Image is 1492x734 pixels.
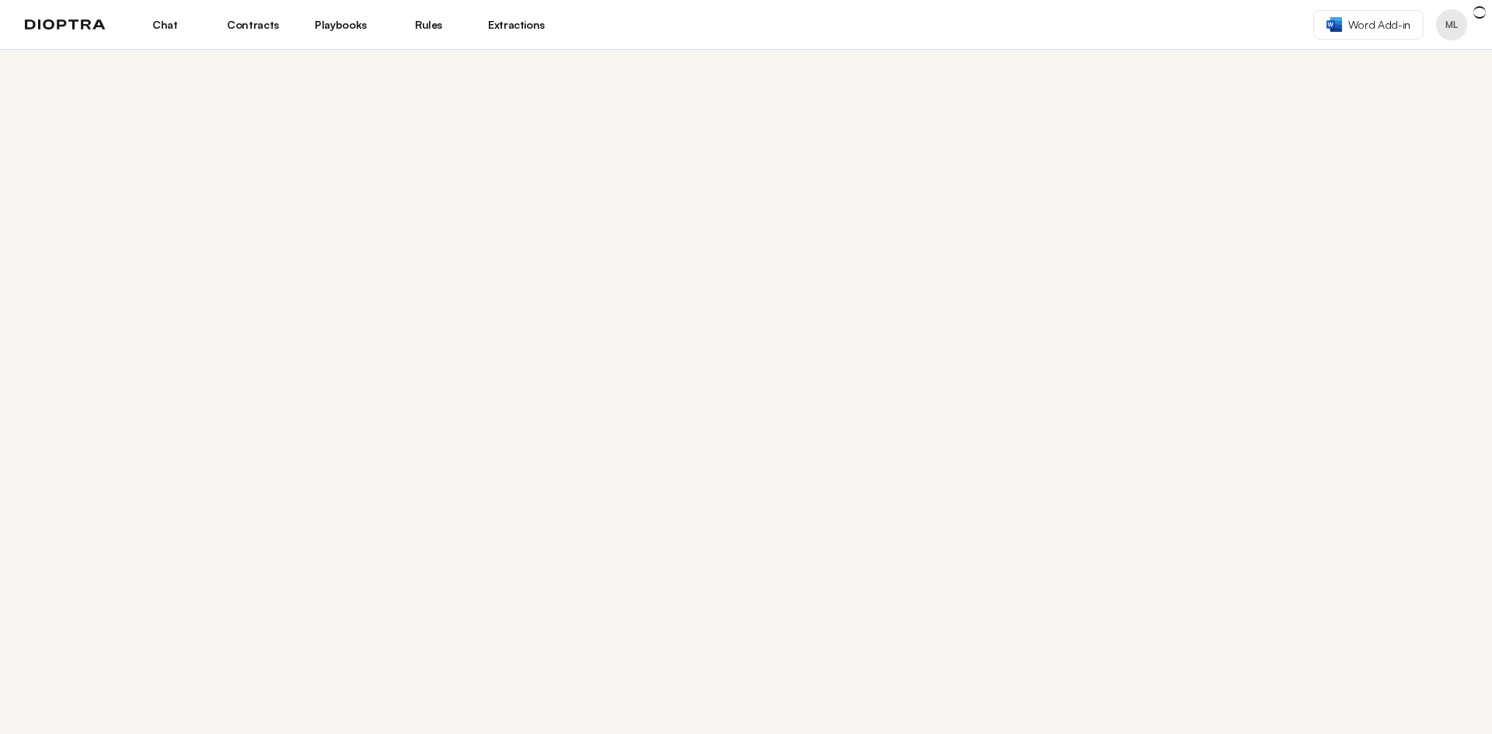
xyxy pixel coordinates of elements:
a: Rules [394,12,463,38]
img: logo [25,19,106,30]
a: Playbooks [306,12,375,38]
button: Profile menu [1436,9,1467,40]
img: word [1326,17,1342,32]
a: Word Add-in [1313,10,1424,40]
a: Extractions [482,12,551,38]
a: Contracts [218,12,288,38]
a: Chat [131,12,200,38]
span: Word Add-in [1348,17,1410,33]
